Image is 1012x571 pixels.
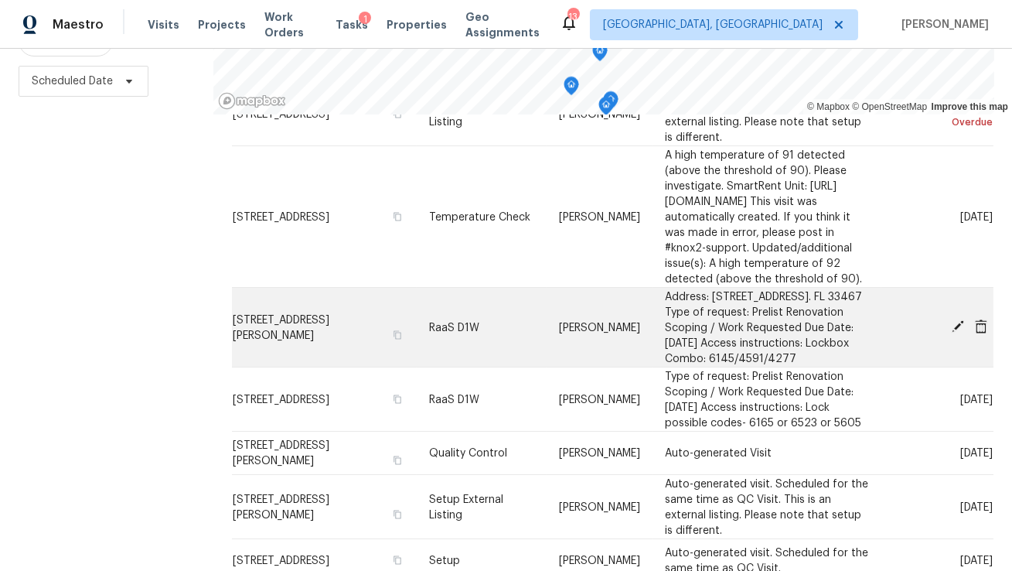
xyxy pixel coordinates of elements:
span: Projects [198,17,246,32]
span: [STREET_ADDRESS] [233,108,329,119]
span: Work Orders [264,9,317,40]
span: [STREET_ADDRESS][PERSON_NAME] [233,494,329,520]
span: Edit [946,320,969,333]
div: 13 [567,9,578,25]
span: [GEOGRAPHIC_DATA], [GEOGRAPHIC_DATA] [603,17,823,32]
button: Copy Address [390,327,404,341]
span: Address: [STREET_ADDRESS]. FL 33467 Type of request: Prelist Renovation Scoping / Work Requested ... [665,291,862,364]
span: RaaS D1W [429,394,479,405]
span: [STREET_ADDRESS] [233,556,329,566]
span: Auto-generated visit. Scheduled for the same time as QC Visit. This is an external listing. Pleas... [665,85,868,142]
button: Copy Address [390,453,404,467]
span: [STREET_ADDRESS][PERSON_NAME] [233,314,329,340]
a: OpenStreetMap [852,101,927,112]
span: Maestro [53,17,104,32]
span: Setup External Listing [429,101,503,127]
span: [DATE] [960,556,993,566]
span: [DATE] [960,501,993,512]
span: A high temperature of 91 detected (above the threshold of 90). Please investigate. SmartRent Unit... [665,149,862,284]
span: [DATE] [960,394,993,405]
button: Copy Address [390,507,404,521]
span: [PERSON_NAME] [895,17,989,32]
button: Copy Address [390,553,404,567]
span: Quality Control [429,448,507,459]
span: [PERSON_NAME] [559,322,640,333]
a: Mapbox [807,101,850,112]
span: Visits [148,17,179,32]
button: Copy Address [390,391,404,405]
div: Map marker [564,77,579,101]
span: Setup External Listing [429,494,503,520]
span: [PERSON_NAME] [559,394,640,405]
span: Tasks [336,19,368,30]
span: Auto-generated visit. Scheduled for the same time as QC Visit. This is an external listing. Pleas... [665,478,868,535]
span: [STREET_ADDRESS][PERSON_NAME] [233,440,329,467]
a: Mapbox homepage [218,92,286,110]
span: [DATE] [960,211,993,222]
div: 1 [359,12,371,27]
span: Type of request: Prelist Renovation Scoping / Work Requested Due Date: [DATE] Access instructions... [665,371,861,428]
span: [DATE] [894,101,993,129]
span: [DATE] [960,448,993,459]
span: Scheduled Date [32,74,113,89]
span: Setup [429,556,460,566]
span: [PERSON_NAME] [559,501,640,512]
a: Improve this map [932,101,1008,112]
div: Map marker [598,97,614,121]
span: [PERSON_NAME] [559,448,640,459]
div: Overdue [894,114,993,129]
span: Temperature Check [429,211,530,222]
span: Properties [387,17,447,32]
button: Copy Address [390,209,404,223]
span: [STREET_ADDRESS] [233,394,329,405]
span: [STREET_ADDRESS] [233,211,329,222]
span: RaaS D1W [429,322,479,333]
button: Copy Address [390,106,404,120]
span: Auto-generated Visit [665,448,772,459]
span: [PERSON_NAME] [559,556,640,566]
span: [PERSON_NAME] [559,108,640,119]
div: Map marker [592,43,608,67]
div: Map marker [603,91,618,115]
span: Geo Assignments [465,9,541,40]
span: [PERSON_NAME] [559,211,640,222]
span: Cancel [969,320,993,333]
